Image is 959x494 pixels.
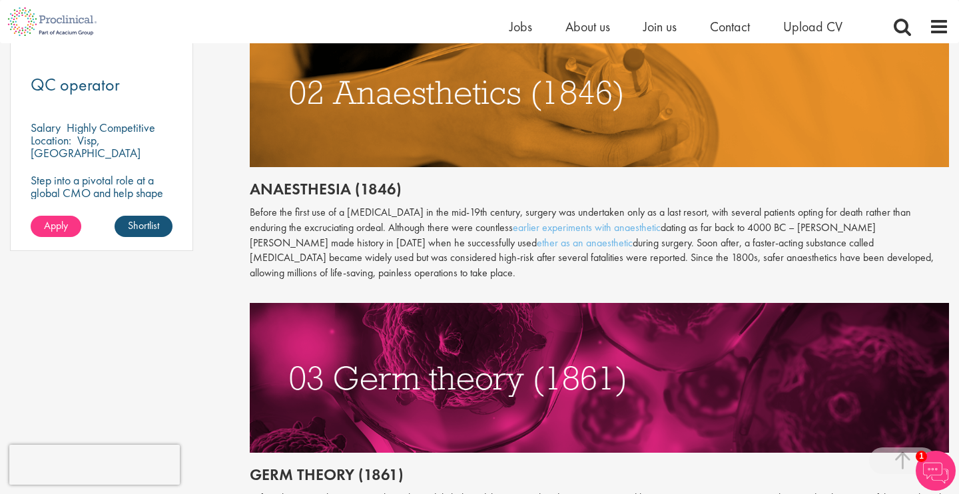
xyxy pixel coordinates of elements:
p: Highly Competitive [67,120,155,135]
a: Join us [643,18,677,35]
a: QC operator [31,77,172,93]
a: earlier experiments with anaesthetic [513,220,661,234]
a: Jobs [509,18,532,35]
a: About us [565,18,610,35]
a: ether as an anaesthetic [537,236,633,250]
a: Contact [710,18,750,35]
p: Step into a pivotal role at a global CMO and help shape the future of healthcare manufacturing. [31,174,172,224]
p: Visp, [GEOGRAPHIC_DATA] [31,132,141,160]
span: Salary [31,120,61,135]
a: Upload CV [783,18,842,35]
span: 1 [916,451,927,462]
a: Apply [31,216,81,237]
span: QC operator [31,73,120,96]
span: Apply [44,218,68,232]
img: Chatbot [916,451,956,491]
iframe: reCAPTCHA [9,445,180,485]
h2: Anaesthesia (1846) [250,180,949,198]
a: Shortlist [115,216,172,237]
span: Location: [31,132,71,148]
img: germ theory [250,303,949,453]
h2: Germ theory (1861) [250,466,949,483]
p: Before the first use of a [MEDICAL_DATA] in the mid-19th century, surgery was undertaken only as ... [250,205,949,281]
